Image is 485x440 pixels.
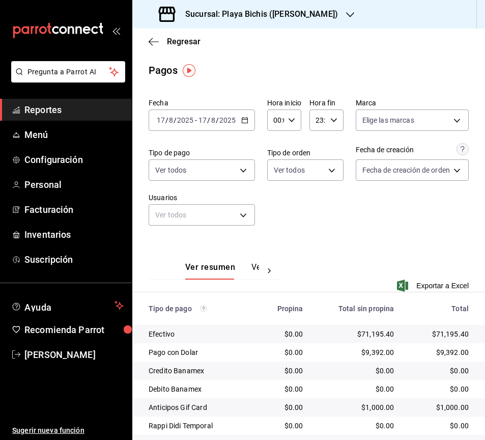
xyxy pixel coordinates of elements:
span: / [216,116,219,124]
div: $0.00 [320,366,394,376]
div: $0.00 [410,421,469,431]
div: navigation tabs [185,262,259,280]
div: $0.00 [252,366,303,376]
div: Ver todos [149,204,255,226]
div: Tipo de pago [149,305,236,313]
input: -- [198,116,207,124]
div: Fecha de creación [356,145,414,155]
div: Total sin propina [320,305,394,313]
label: Hora inicio [267,99,301,106]
span: Sugerir nueva función [12,425,124,436]
input: -- [211,116,216,124]
input: ---- [219,116,236,124]
span: - [195,116,197,124]
input: -- [156,116,165,124]
span: Ayuda [24,299,110,312]
button: open_drawer_menu [112,26,120,35]
a: Pregunta a Parrot AI [7,74,125,85]
div: $71,195.40 [320,329,394,339]
div: $0.00 [320,421,394,431]
div: Rappi Didi Temporal [149,421,236,431]
div: $0.00 [320,384,394,394]
div: $0.00 [410,384,469,394]
div: $1,000.00 [320,402,394,413]
span: Facturación [24,203,124,216]
input: ---- [177,116,194,124]
div: $0.00 [252,384,303,394]
span: Elige las marcas [362,115,414,125]
span: Recomienda Parrot [24,323,124,337]
span: Pregunta a Parrot AI [27,67,109,77]
div: $9,392.00 [410,347,469,358]
span: Reportes [24,103,124,117]
span: [PERSON_NAME] [24,348,124,362]
button: Regresar [149,37,201,46]
input: -- [168,116,174,124]
label: Usuarios [149,194,255,201]
label: Tipo de pago [149,149,255,156]
button: Ver pagos [251,262,290,280]
label: Marca [356,99,469,106]
div: Propina [252,305,303,313]
span: Suscripción [24,253,124,266]
div: Pago con Dolar [149,347,236,358]
label: Fecha [149,99,255,106]
div: $0.00 [252,329,303,339]
span: / [165,116,168,124]
div: Efectivo [149,329,236,339]
button: Pregunta a Parrot AI [11,61,125,82]
label: Hora fin [309,99,343,106]
span: Fecha de creación de orden [362,165,450,175]
button: Exportar a Excel [399,280,469,292]
span: Menú [24,128,124,142]
div: Pagos [149,63,178,78]
div: $0.00 [252,347,303,358]
svg: Los pagos realizados con Pay y otras terminales son montos brutos. [200,305,207,312]
img: Tooltip marker [183,64,195,77]
span: / [174,116,177,124]
div: Anticipos Gif Card [149,402,236,413]
span: Regresar [167,37,201,46]
span: / [207,116,210,124]
div: $0.00 [252,421,303,431]
div: Credito Banamex [149,366,236,376]
span: Personal [24,178,124,191]
div: $0.00 [410,366,469,376]
label: Tipo de orden [267,149,344,156]
div: $1,000.00 [410,402,469,413]
span: Ver todos [155,165,186,175]
div: $9,392.00 [320,347,394,358]
div: Total [410,305,469,313]
div: Debito Banamex [149,384,236,394]
h3: Sucursal: Playa Bichis ([PERSON_NAME]) [177,8,338,20]
span: Inventarios [24,228,124,241]
div: $0.00 [252,402,303,413]
button: Ver resumen [185,262,235,280]
span: Ver todos [274,165,305,175]
span: Configuración [24,153,124,167]
div: $71,195.40 [410,329,469,339]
